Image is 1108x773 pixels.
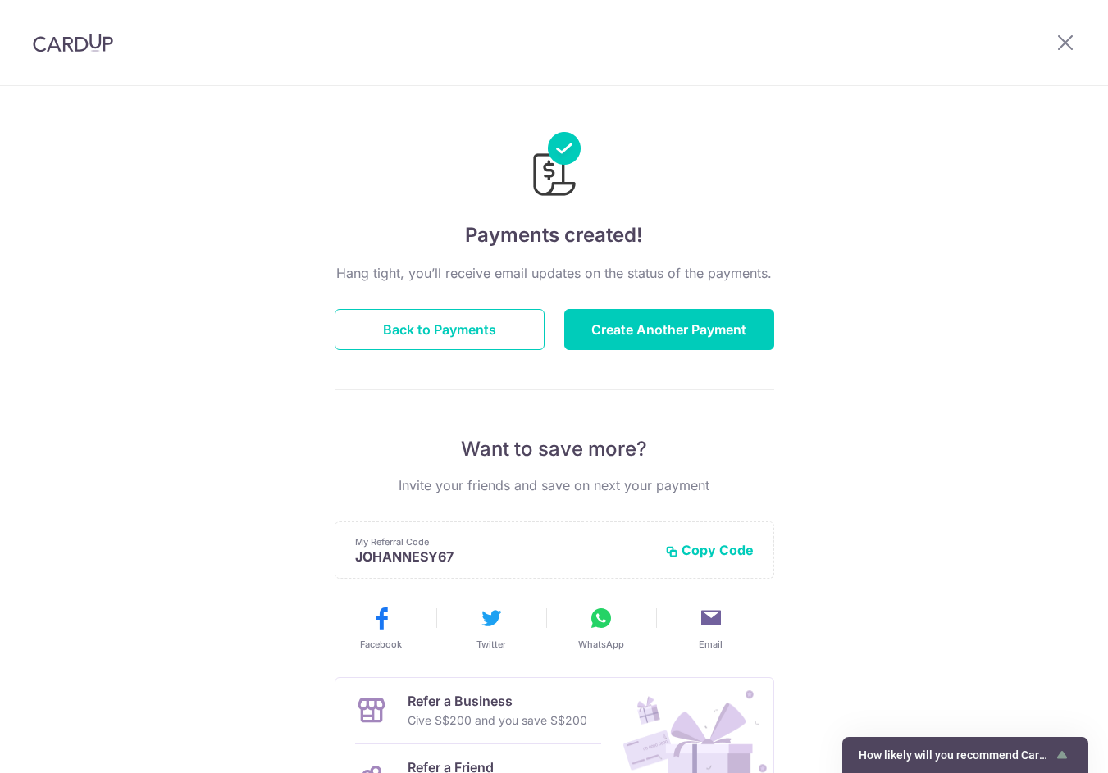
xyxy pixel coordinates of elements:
img: Payments [528,132,581,201]
button: Twitter [443,605,540,651]
button: Email [663,605,759,651]
span: Email [699,638,723,651]
span: WhatsApp [578,638,624,651]
span: Facebook [360,638,402,651]
h4: Payments created! [335,221,774,250]
p: JOHANNESY67 [355,548,652,565]
button: Back to Payments [335,309,545,350]
span: How likely will you recommend CardUp to a friend? [859,748,1052,762]
button: Copy Code [665,542,754,558]
button: Create Another Payment [564,309,774,350]
button: Facebook [333,605,430,651]
p: Give S$200 and you save S$200 [408,711,587,730]
button: WhatsApp [553,605,650,651]
p: Want to save more? [335,436,774,462]
p: Refer a Business [408,691,587,711]
img: CardUp [33,33,113,52]
p: Hang tight, you’ll receive email updates on the status of the payments. [335,263,774,283]
span: Twitter [476,638,506,651]
p: My Referral Code [355,535,652,548]
button: Show survey - How likely will you recommend CardUp to a friend? [859,745,1072,765]
p: Invite your friends and save on next your payment [335,475,774,495]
